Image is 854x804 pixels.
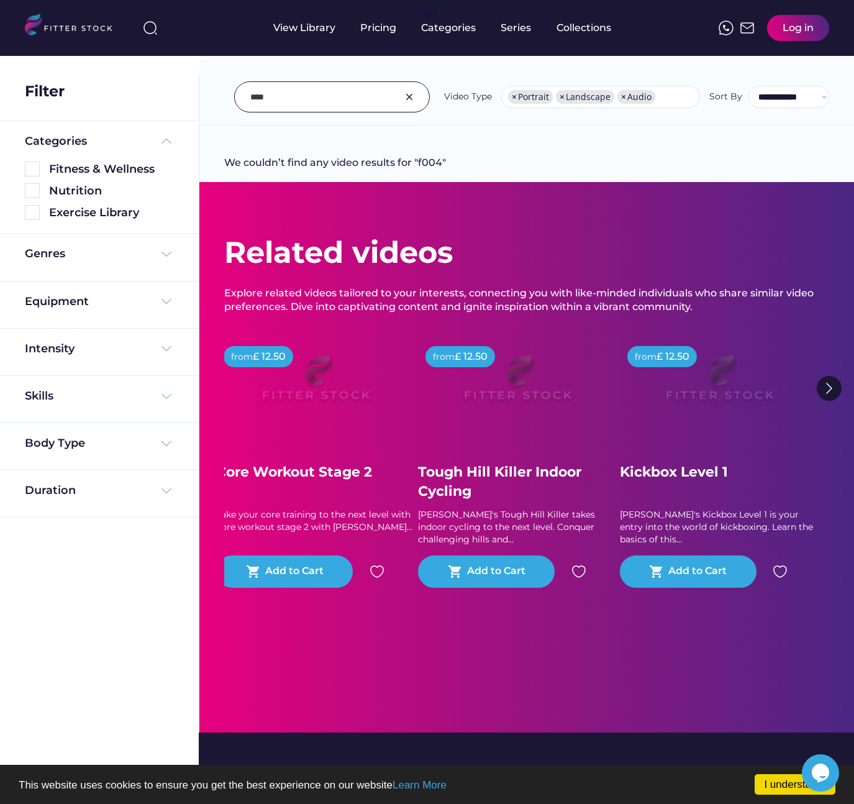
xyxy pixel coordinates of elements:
[773,564,788,579] img: heart.svg
[783,21,814,35] div: Log in
[418,509,617,546] div: [PERSON_NAME]'s Tough Hill Killer takes indoor cycling to the next level. Conquer challenging hil...
[740,21,755,35] img: Frame%2051.svg
[621,93,626,101] span: ×
[25,134,87,149] div: Categories
[635,351,656,363] div: from
[224,156,446,182] div: We couldn’t find any video results for "f004"
[25,162,40,176] img: Rectangle%205126.svg
[246,564,261,579] button: shopping_cart
[649,564,664,579] button: shopping_cart
[512,93,517,101] span: ×
[393,779,447,791] a: Learn More
[159,341,174,356] img: Frame%20%284%29.svg
[617,90,655,104] li: Audio
[25,14,123,39] img: LOGO.svg
[25,341,75,357] div: Intensity
[224,286,829,314] div: Explore related videos tailored to your interests, connecting you with like-minded individuals wh...
[224,232,453,273] div: Related videos
[25,246,65,262] div: Genres
[719,21,734,35] img: meteor-icons_whatsapp%20%281%29.svg
[508,90,553,104] li: Portrait
[143,21,158,35] img: search-normal%203.svg
[817,376,842,401] img: Group%201000002322%20%281%29.svg
[370,564,384,579] img: heart.svg
[433,351,455,363] div: from
[236,339,395,428] img: Frame%2079%20%281%29.svg
[19,780,835,790] p: This website uses cookies to ensure you get the best experience on our website
[438,339,597,428] img: Frame%2079%20%281%29.svg
[25,183,40,198] img: Rectangle%205126.svg
[159,247,174,262] img: Frame%20%284%29.svg
[216,463,415,482] div: Core Workout Stage 2
[49,183,174,199] div: Nutrition
[159,134,174,148] img: Frame%20%285%29.svg
[418,463,617,501] div: Tough Hill Killer Indoor Cycling
[159,483,174,498] img: Frame%20%284%29.svg
[159,436,174,451] img: Frame%20%284%29.svg
[49,162,174,177] div: Fitness & Wellness
[560,93,565,101] span: ×
[448,564,463,579] button: shopping_cart
[360,21,396,35] div: Pricing
[571,564,586,579] img: heart.svg
[402,89,417,104] img: Group%201000002326.svg
[421,6,437,19] div: fvck
[25,205,40,220] img: Rectangle%205126.svg
[25,388,56,404] div: Skills
[159,389,174,404] img: Frame%20%284%29.svg
[556,90,614,104] li: Landscape
[620,509,819,546] div: [PERSON_NAME]'s Kickbox Level 1 is your entry into the world of kickboxing. Learn the basics of t...
[25,483,76,498] div: Duration
[25,81,65,102] div: Filter
[231,351,253,363] div: from
[421,21,476,35] div: Categories
[25,436,85,451] div: Body Type
[159,294,174,309] img: Frame%20%284%29.svg
[755,774,835,795] a: I understand!
[467,564,525,579] div: Add to Cart
[25,294,89,309] div: Equipment
[501,21,532,35] div: Series
[640,339,799,428] img: Frame%2079%20%281%29.svg
[802,754,842,792] iframe: chat widget
[273,21,335,35] div: View Library
[668,564,727,579] div: Add to Cart
[49,205,174,221] div: Exercise Library
[620,463,819,482] div: Kickbox Level 1
[556,21,611,35] div: Collections
[709,91,742,103] div: Sort By
[265,564,324,579] div: Add to Cart
[444,91,492,103] div: Video Type
[216,509,415,533] div: Take your core training to the next level with core workout stage 2 with [PERSON_NAME]...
